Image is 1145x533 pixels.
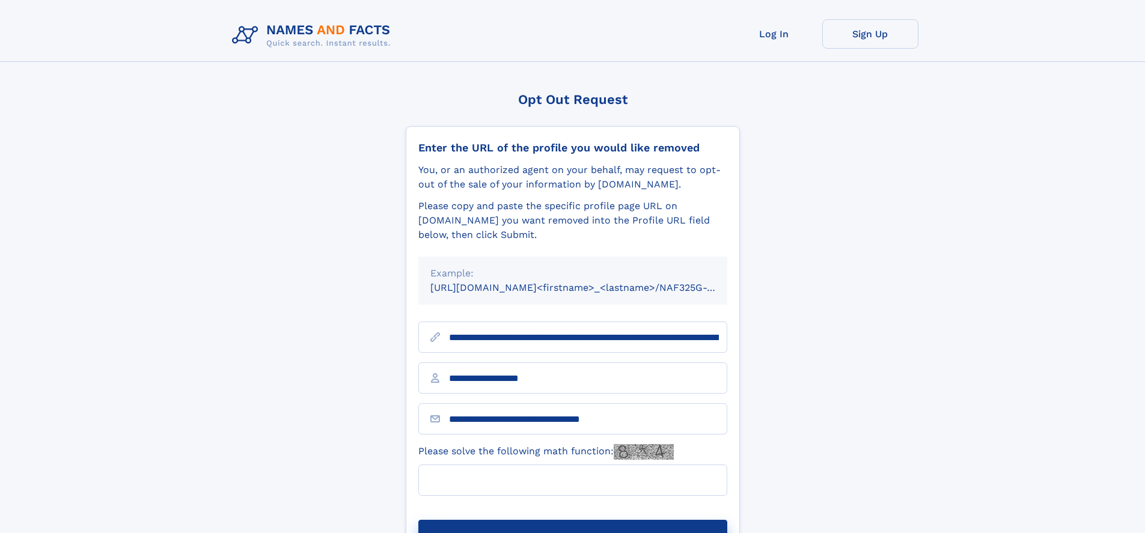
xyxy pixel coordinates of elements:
[227,19,400,52] img: Logo Names and Facts
[418,199,727,242] div: Please copy and paste the specific profile page URL on [DOMAIN_NAME] you want removed into the Pr...
[726,19,822,49] a: Log In
[430,266,715,281] div: Example:
[418,141,727,154] div: Enter the URL of the profile you would like removed
[418,444,674,460] label: Please solve the following math function:
[822,19,918,49] a: Sign Up
[430,282,750,293] small: [URL][DOMAIN_NAME]<firstname>_<lastname>/NAF325G-xxxxxxxx
[418,163,727,192] div: You, or an authorized agent on your behalf, may request to opt-out of the sale of your informatio...
[406,92,740,107] div: Opt Out Request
